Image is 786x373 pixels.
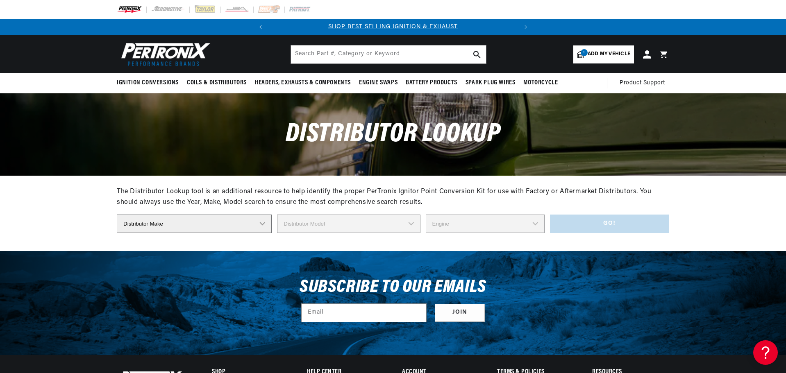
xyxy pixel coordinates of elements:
a: SHOP BEST SELLING IGNITION & EXHAUST [328,24,458,30]
img: Pertronix [117,40,211,68]
button: Translation missing: en.sections.announcements.previous_announcement [252,19,269,35]
h3: Subscribe to our emails [300,280,486,295]
span: Ignition Conversions [117,79,179,87]
input: Search Part #, Category or Keyword [291,45,486,63]
span: Battery Products [406,79,457,87]
span: Distributor Lookup [286,121,501,148]
slideshow-component: Translation missing: en.sections.announcements.announcement_bar [96,19,690,35]
span: Product Support [620,79,665,88]
div: The Distributor Lookup tool is an additional resource to help identify the proper PerTronix Ignit... [117,187,669,208]
span: 1 [581,49,588,56]
a: 1Add my vehicle [573,45,634,63]
summary: Battery Products [402,73,461,93]
span: Spark Plug Wires [466,79,516,87]
span: Motorcycle [523,79,558,87]
summary: Ignition Conversions [117,73,183,93]
summary: Spark Plug Wires [461,73,520,93]
button: Translation missing: en.sections.announcements.next_announcement [518,19,534,35]
span: Headers, Exhausts & Components [255,79,351,87]
input: Email [302,304,426,322]
span: Engine Swaps [359,79,398,87]
div: Announcement [269,23,518,32]
span: Coils & Distributors [187,79,247,87]
summary: Motorcycle [519,73,562,93]
summary: Product Support [620,73,669,93]
summary: Headers, Exhausts & Components [251,73,355,93]
div: 1 of 2 [269,23,518,32]
button: Subscribe [435,304,485,322]
span: Add my vehicle [588,50,630,58]
button: search button [468,45,486,63]
summary: Coils & Distributors [183,73,251,93]
summary: Engine Swaps [355,73,402,93]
